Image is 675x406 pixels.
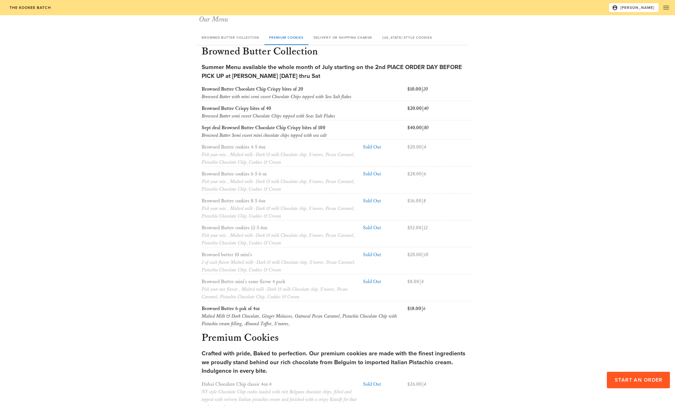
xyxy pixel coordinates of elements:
span: Browned Butter cookies 6-5-6 oz [202,171,267,177]
div: Crafted with pride, Baked to perfection. Our premium cookies are made with the finest ingredients... [202,349,473,376]
div: Browned Butter semi sweet Chocolate Chips topped with Seas Salt Flakes [202,112,405,120]
span: Dubai Chocolate Chip classic 4oz-4 [202,381,272,387]
div: Sold Out [363,170,404,178]
div: $40.00 | [406,123,475,141]
div: Malted Milk & Dark Chocolate, Ginger Molasses, Oatmeal Pecan Caramel, Pistachio Chocolate Chip wi... [202,313,405,328]
div: $28.00 | [406,169,475,194]
span: [PERSON_NAME] [613,5,655,10]
div: Sold Out [363,197,404,205]
div: Pick your mix , Malted milk -Dark & milk Chocolate chip, S'mores, Pecan Caramel, Pistachio Chocol... [202,232,359,247]
div: Pick your mix , Malted milk -Dark & milk Chocolate chip, S'mores, Pecan Caramel, Pistachio Chocol... [202,178,359,193]
div: $18.00 | [406,304,475,329]
button: Start an Order [607,372,670,388]
span: Browned Butter mini's same flavor 4 pack [202,279,285,285]
div: 2 of each flavor Malted milk -Dark & milk Chocolate chip, S'mores, Pecan Caramel, Pistachio Choco... [202,259,359,274]
div: $20.00 | [406,250,475,275]
h1: Our Menu [199,15,476,25]
a: The Kookee Batch [5,3,55,12]
span: Start an Order [614,377,662,383]
span: The Kookee Batch [9,5,51,10]
div: $20.00 | [406,142,475,168]
div: Delivery or Shipping charge [308,30,377,45]
div: Pick your mix , Malted milk -Dark & milk Chocolate chip, S'mores, Pecan Caramel, Pistachio Chocol... [202,205,359,220]
div: $36.00 | [406,196,475,221]
span: 4 [424,144,426,150]
div: [US_STATE] style cookies [377,30,437,45]
div: Browned Butter with mini semi sweet Chocolate Chips topped with Sea Salt flakes [202,93,405,101]
div: Summer Menu available the whole month of July starting on the 2nd PlACE ORDER DAY BEFORE PICK UP ... [202,63,473,80]
div: $10.00 | [406,84,475,102]
span: Browned Butter cookies 4-5-6oz [202,144,265,150]
span: 80 [424,125,429,131]
span: Browned Butter cookies 8-5-6oz [202,198,265,204]
div: $8.00 | [406,277,475,302]
h3: Premium Cookies [200,332,475,346]
span: 12 [424,225,428,231]
div: Sold Out [363,224,404,232]
div: $52.00 | [406,223,475,248]
div: $20.00 | [406,104,475,121]
div: Sold Out [363,278,404,286]
span: 10 [424,252,428,258]
span: Browned Butter 6-pak of 4oz [202,306,260,312]
span: 20 [423,86,428,92]
span: Sept deal Browned Butter Chocolate Chip Crispy bites of 100 [202,125,325,131]
div: Pick your one flavor , Malted milk -Dark & milk Chocolate chip, S'mores, Pecan Caramel, Pistachio... [202,286,359,301]
span: 40 [424,105,429,111]
span: 6 [423,306,425,312]
span: Browned butter 10 mini's [202,252,252,258]
div: Browned Butter Semi sweet mini chocolate chips topped with sea salt [202,132,405,139]
div: Sold Out [363,251,404,259]
span: Browned Butter cookies 12-5-6oz [202,225,267,231]
button: [PERSON_NAME] [609,3,659,12]
span: 4 [424,381,426,387]
span: Browned Butter Chocolate Chip Crispy bites of 20 [202,86,303,92]
div: Premium Cookies [264,30,308,45]
div: Browned Butter Collection [197,30,264,45]
div: Pick your mix , Malted milk -Dark & milk Chocolate chip, S'mores, Pecan Caramel, Pistachio Chocol... [202,151,359,166]
div: Sold Out [363,381,404,388]
span: 8 [424,198,426,204]
span: 6 [424,171,426,177]
h3: Browned Butter Collection [200,45,475,59]
span: 4 [421,279,424,285]
div: Sold Out [363,143,404,151]
span: Browned Butter Crispy bites of 40 [202,105,271,111]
